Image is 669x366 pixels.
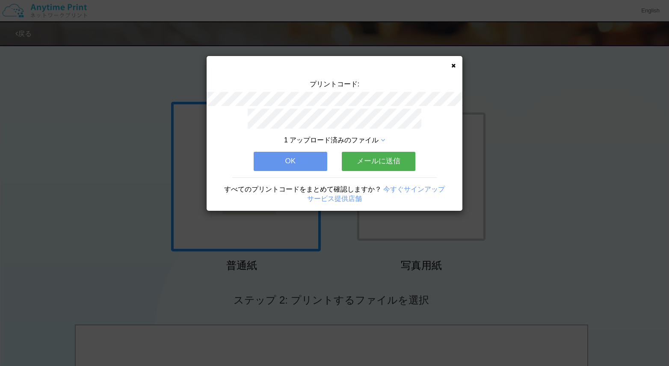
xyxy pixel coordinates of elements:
a: サービス提供店舗 [307,195,362,202]
button: メールに送信 [342,152,415,171]
a: 今すぐサインアップ [383,186,445,193]
span: 1 アップロード済みのファイル [284,136,379,144]
button: OK [254,152,327,171]
span: すべてのプリントコードをまとめて確認しますか？ [224,186,382,193]
span: プリントコード: [310,80,359,88]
